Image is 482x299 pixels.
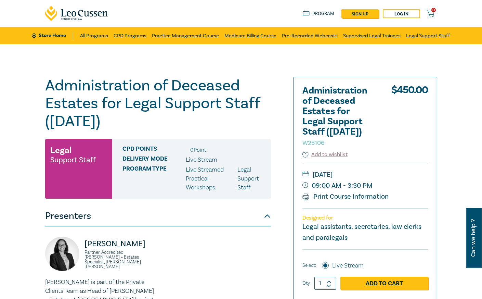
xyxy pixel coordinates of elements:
[186,156,217,164] span: Live Stream
[80,27,108,44] a: All Programs
[332,261,364,270] label: Live Stream
[122,165,186,192] span: Program type
[122,146,186,154] span: CPD Points
[383,9,420,18] a: Log in
[282,27,338,44] a: Pre-Recorded Webcasts
[45,206,271,226] button: Presenters
[302,215,428,221] p: Designed for
[431,8,436,12] span: 0
[84,238,154,249] p: [PERSON_NAME]
[303,10,335,17] a: Program
[190,146,206,154] li: 0 Point
[302,222,421,242] small: Legal assistants, secretaries, law clerks and paralegals
[224,27,276,44] a: Medicare Billing Course
[302,139,324,147] small: W25106
[45,77,271,130] h1: Administration of Deceased Estates for Legal Support Staff ([DATE])
[343,27,401,44] a: Supervised Legal Trainees
[406,27,450,44] a: Legal Support Staff
[32,32,73,39] a: Store Home
[302,180,428,191] small: 09:00 AM - 3:30 PM
[186,165,238,192] p: Live Streamed Practical Workshops ,
[152,27,219,44] a: Practice Management Course
[45,237,79,271] img: https://s3.ap-southeast-2.amazonaws.com/leo-cussen-store-production-content/Contacts/Naomi%20Guye...
[50,157,96,163] small: Support Staff
[391,86,428,151] div: $ 450.00
[314,277,336,290] input: 1
[50,144,71,157] h3: Legal
[340,277,428,290] a: Add to Cart
[302,192,389,201] a: Print Course Information
[122,155,186,164] span: Delivery Mode
[302,169,428,180] small: [DATE]
[302,279,310,287] label: Qty
[470,212,477,264] span: Can we help ?
[302,86,378,147] h2: Administration of Deceased Estates for Legal Support Staff ([DATE])
[84,250,154,269] small: Partner, Accredited [PERSON_NAME] + Estates Specialist, [PERSON_NAME] [PERSON_NAME]
[302,262,316,269] span: Select:
[341,9,379,18] a: sign up
[302,151,348,159] button: Add to wishlist
[114,27,146,44] a: CPD Programs
[237,165,265,192] p: Legal Support Staff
